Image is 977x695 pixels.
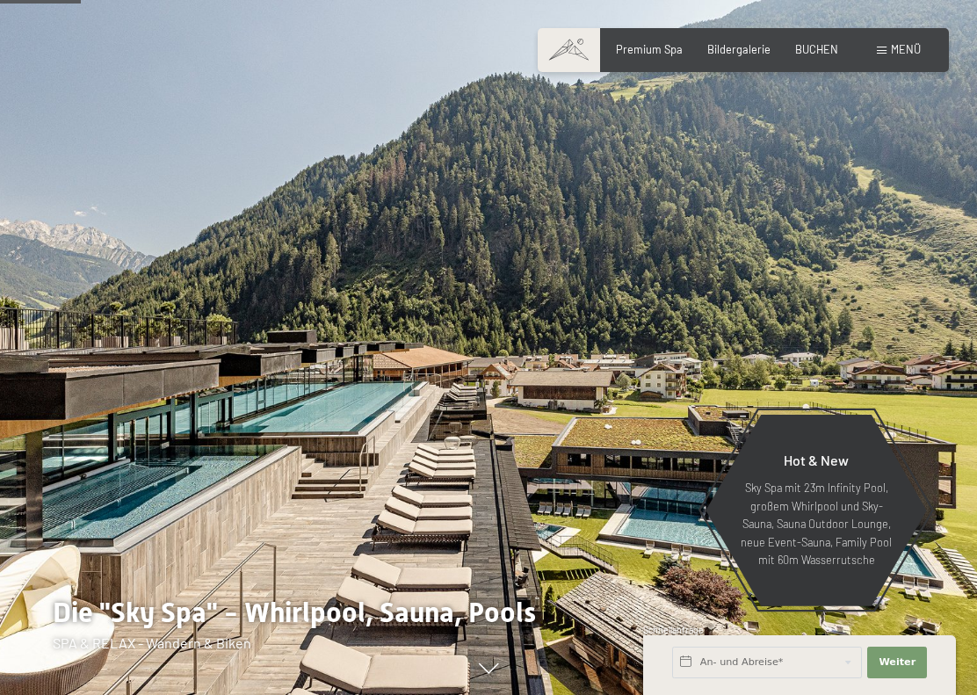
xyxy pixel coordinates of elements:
[616,42,683,56] a: Premium Spa
[867,647,927,678] button: Weiter
[707,42,771,56] a: Bildergalerie
[795,42,838,56] a: BUCHEN
[740,479,893,568] p: Sky Spa mit 23m Infinity Pool, großem Whirlpool und Sky-Sauna, Sauna Outdoor Lounge, neue Event-S...
[705,414,928,607] a: Hot & New Sky Spa mit 23m Infinity Pool, großem Whirlpool und Sky-Sauna, Sauna Outdoor Lounge, ne...
[643,625,704,635] span: Schnellanfrage
[784,452,849,468] span: Hot & New
[879,655,915,670] span: Weiter
[891,42,921,56] span: Menü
